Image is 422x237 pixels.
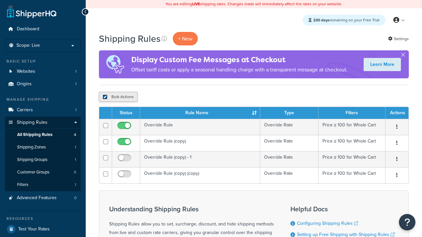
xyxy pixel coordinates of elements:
span: Shipping Rules [17,120,47,125]
span: Shipping Groups [17,157,47,163]
strong: 230 days [313,17,330,23]
td: Override Rate [260,167,318,183]
a: Shipping Groups 1 [5,154,81,166]
div: remaining on your Free Trial [303,15,385,25]
li: Carriers [5,104,81,116]
li: Customer Groups [5,166,81,178]
li: Advanced Features [5,192,81,204]
span: Dashboard [17,26,39,32]
li: Shipping Zones [5,141,81,153]
th: Filters [318,107,385,119]
a: Carriers 1 [5,104,81,116]
a: Settings [388,34,409,43]
span: Customer Groups [17,170,49,175]
h3: Helpful Docs [290,205,399,213]
span: Test Your Rates [18,226,50,232]
a: Configuring Shipping Rules [297,220,358,227]
span: 1 [75,107,76,113]
span: 1 [75,145,76,150]
td: Price ≥ 100 for Whole Cart [318,151,385,167]
div: Manage Shipping [5,97,81,102]
a: Shipping Rules [5,117,81,129]
td: Override Rule (copy) [140,135,260,151]
span: Advanced Features [17,195,57,201]
span: 1 [75,157,76,163]
span: 0 [74,170,76,175]
img: duties-banner-06bc72dcb5fe05cb3f9472aba00be2ae8eb53ab6f0d8bb03d382ba314ac3c341.png [99,50,131,78]
span: Carriers [17,107,33,113]
span: Scope: Live [16,43,40,48]
td: Override Rule (copy) - 1 [140,151,260,167]
span: Shipping Zones [17,145,46,150]
td: Override Rate [260,119,318,135]
td: Price ≥ 100 for Whole Cart [318,167,385,183]
td: Override Rule [140,119,260,135]
span: 0 [74,195,76,201]
span: 4 [74,132,76,138]
a: Shipping Zones 1 [5,141,81,153]
a: Dashboard [5,23,81,35]
td: Price ≥ 100 for Whole Cart [318,135,385,151]
td: Override Rate [260,151,318,167]
span: 1 [75,81,76,87]
b: LIVE [192,1,200,7]
a: ShipperHQ Home [7,5,56,18]
p: + New [173,32,198,45]
button: Open Resource Center [399,214,415,230]
button: Bulk Actions [99,92,137,102]
a: Filters 1 [5,179,81,191]
a: Test Your Rates [5,223,81,235]
span: Filters [17,182,28,188]
a: Customer Groups 0 [5,166,81,178]
a: Origins 1 [5,78,81,90]
li: Websites [5,66,81,78]
h4: Display Custom Fee Messages at Checkout [131,54,347,65]
li: Shipping Rules [5,117,81,192]
a: Advanced Features 0 [5,192,81,204]
p: Offset tariff costs or apply a seasonal handling charge with a transparent message at checkout. [131,65,347,74]
h3: Understanding Shipping Rules [109,205,274,213]
li: Shipping Groups [5,154,81,166]
td: Override Rate [260,135,318,151]
th: Type [260,107,318,119]
span: All Shipping Rules [17,132,52,138]
span: 1 [75,182,76,188]
div: Resources [5,216,81,222]
td: Override Rule (copy) (copy) [140,167,260,183]
th: Actions [385,107,408,119]
td: Price ≥ 100 for Whole Cart [318,119,385,135]
a: Learn More [364,58,401,71]
a: All Shipping Rules 4 [5,129,81,141]
th: Rule Name : activate to sort column ascending [140,107,260,119]
span: Websites [17,69,35,74]
a: Websites 1 [5,66,81,78]
h1: Shipping Rules [99,32,161,45]
span: 1 [75,69,76,74]
li: Origins [5,78,81,90]
th: Status [112,107,140,119]
li: Filters [5,179,81,191]
div: Basic Setup [5,59,81,64]
li: All Shipping Rules [5,129,81,141]
span: Origins [17,81,32,87]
